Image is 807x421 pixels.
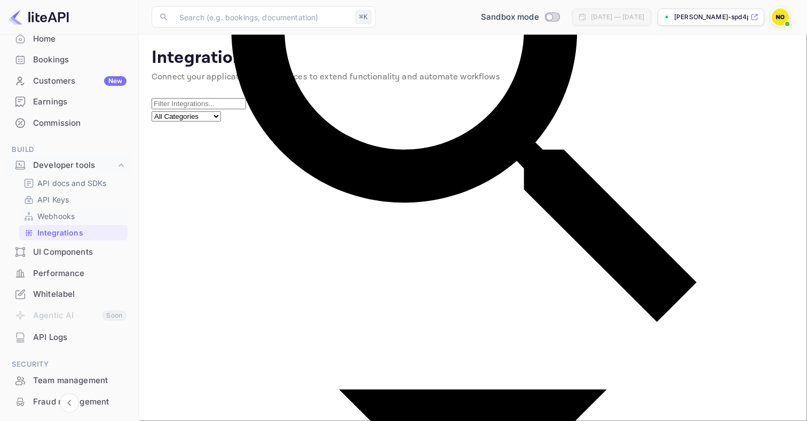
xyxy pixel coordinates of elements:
img: LiteAPI logo [9,9,69,26]
a: Webhooks [23,210,123,222]
div: Earnings [33,96,126,108]
div: Integrations [19,225,128,240]
a: Commission [6,113,132,133]
a: Home [6,29,132,48]
div: API Keys [19,192,128,207]
a: Performance [6,263,132,283]
p: Integrations [37,227,83,238]
div: Team management [33,375,126,387]
button: Collapse navigation [60,393,79,412]
a: Bookings [6,50,132,69]
a: API docs and SDKs [23,177,123,189]
div: [DATE] — [DATE] [591,12,644,22]
p: API Keys [37,194,69,205]
div: Commission [33,117,126,129]
div: Developer tools [6,156,132,175]
a: Fraud management [6,392,132,411]
div: Customers [33,75,126,87]
div: API Logs [33,331,126,344]
a: Earnings [6,92,132,111]
div: Switch to Production mode [477,11,564,23]
a: UI Components [6,242,132,262]
span: Security [6,359,132,370]
div: Home [33,33,126,45]
a: Whitelabel [6,284,132,304]
span: Sandbox mode [481,11,539,23]
div: Bookings [33,54,126,66]
a: API Keys [23,194,123,205]
div: Whitelabel [33,288,126,301]
a: CustomersNew [6,71,132,91]
input: Search (e.g. bookings, documentation) [173,6,351,28]
div: API docs and SDKs [19,175,128,191]
div: New [104,76,126,86]
div: Commission [6,113,132,134]
p: API docs and SDKs [37,177,107,189]
div: Earnings [6,92,132,112]
div: Whitelabel [6,284,132,305]
div: Webhooks [19,208,128,224]
div: Developer tools [33,159,116,172]
div: CustomersNew [6,71,132,92]
img: Nils Osterberg [772,9,789,26]
div: Fraud management [33,396,126,408]
a: Team management [6,370,132,390]
div: UI Components [33,246,126,258]
div: Home [6,29,132,50]
div: Fraud management [6,392,132,412]
div: Team management [6,370,132,391]
p: Webhooks [37,210,75,222]
p: [PERSON_NAME]-spd4p.n... [674,12,748,22]
div: API Logs [6,327,132,348]
a: API Logs [6,327,132,347]
div: Bookings [6,50,132,70]
div: UI Components [6,242,132,263]
div: ⌘K [355,10,371,24]
div: Performance [33,268,126,280]
div: Performance [6,263,132,284]
input: Filter Integrations... [152,98,246,109]
span: Build [6,144,132,156]
a: Integrations [23,227,123,238]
